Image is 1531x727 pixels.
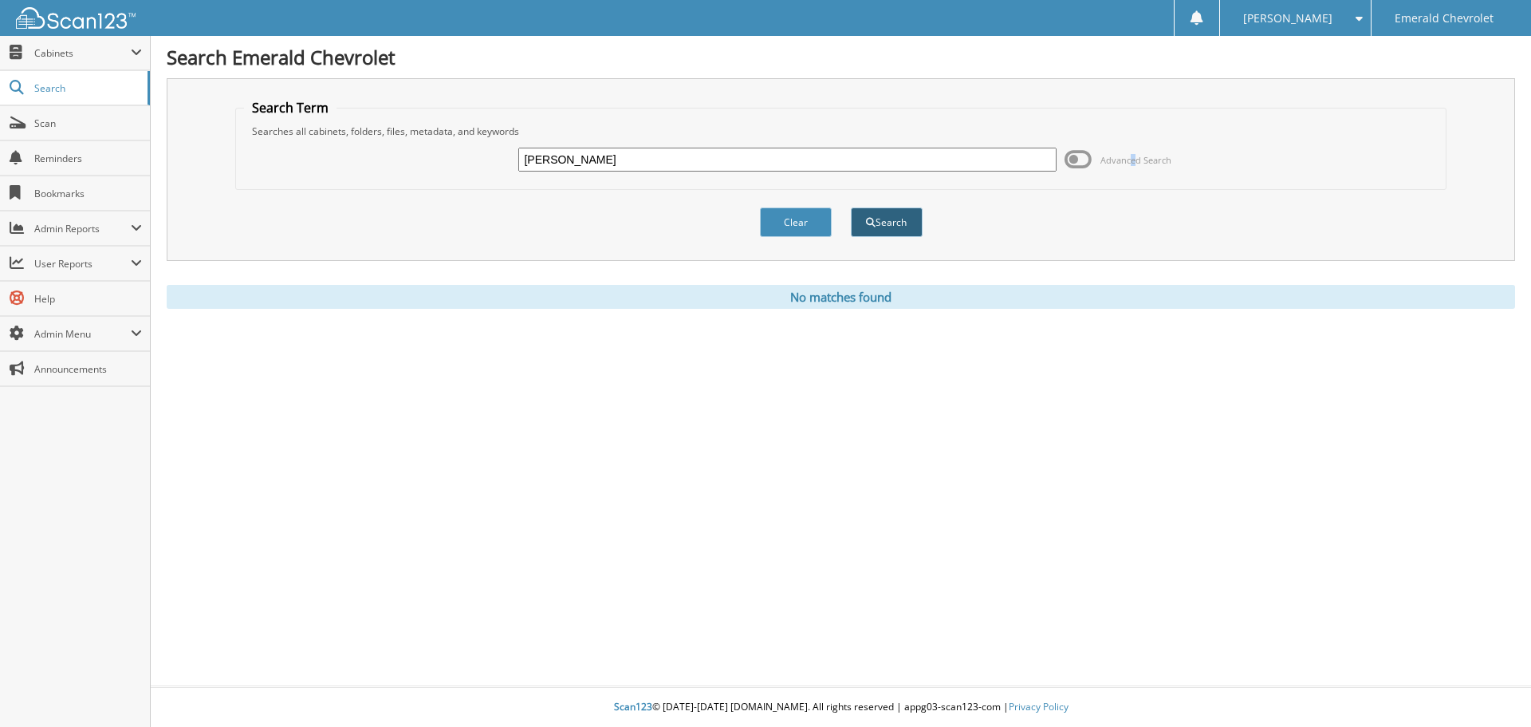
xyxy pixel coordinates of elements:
legend: Search Term [244,99,337,117]
span: Admin Reports [34,222,131,235]
span: Admin Menu [34,327,131,341]
div: No matches found [167,285,1515,309]
span: Scan123 [614,700,652,713]
span: Cabinets [34,46,131,60]
span: Advanced Search [1100,154,1171,166]
button: Search [851,207,923,237]
span: User Reports [34,257,131,271]
div: Searches all cabinets, folders, files, metadata, and keywords [244,124,1439,138]
span: Emerald Chevrolet [1395,14,1494,23]
span: [PERSON_NAME] [1243,14,1332,23]
a: Privacy Policy [1009,700,1069,713]
iframe: Chat Widget [1451,650,1531,727]
span: Search [34,81,140,95]
span: Help [34,292,142,306]
span: Reminders [34,152,142,165]
img: scan123-logo-white.svg [16,7,136,29]
div: © [DATE]-[DATE] [DOMAIN_NAME]. All rights reserved | appg03-scan123-com | [151,688,1531,727]
span: Scan [34,117,142,130]
h1: Search Emerald Chevrolet [167,44,1515,70]
span: Announcements [34,362,142,376]
span: Bookmarks [34,187,142,200]
button: Clear [760,207,832,237]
